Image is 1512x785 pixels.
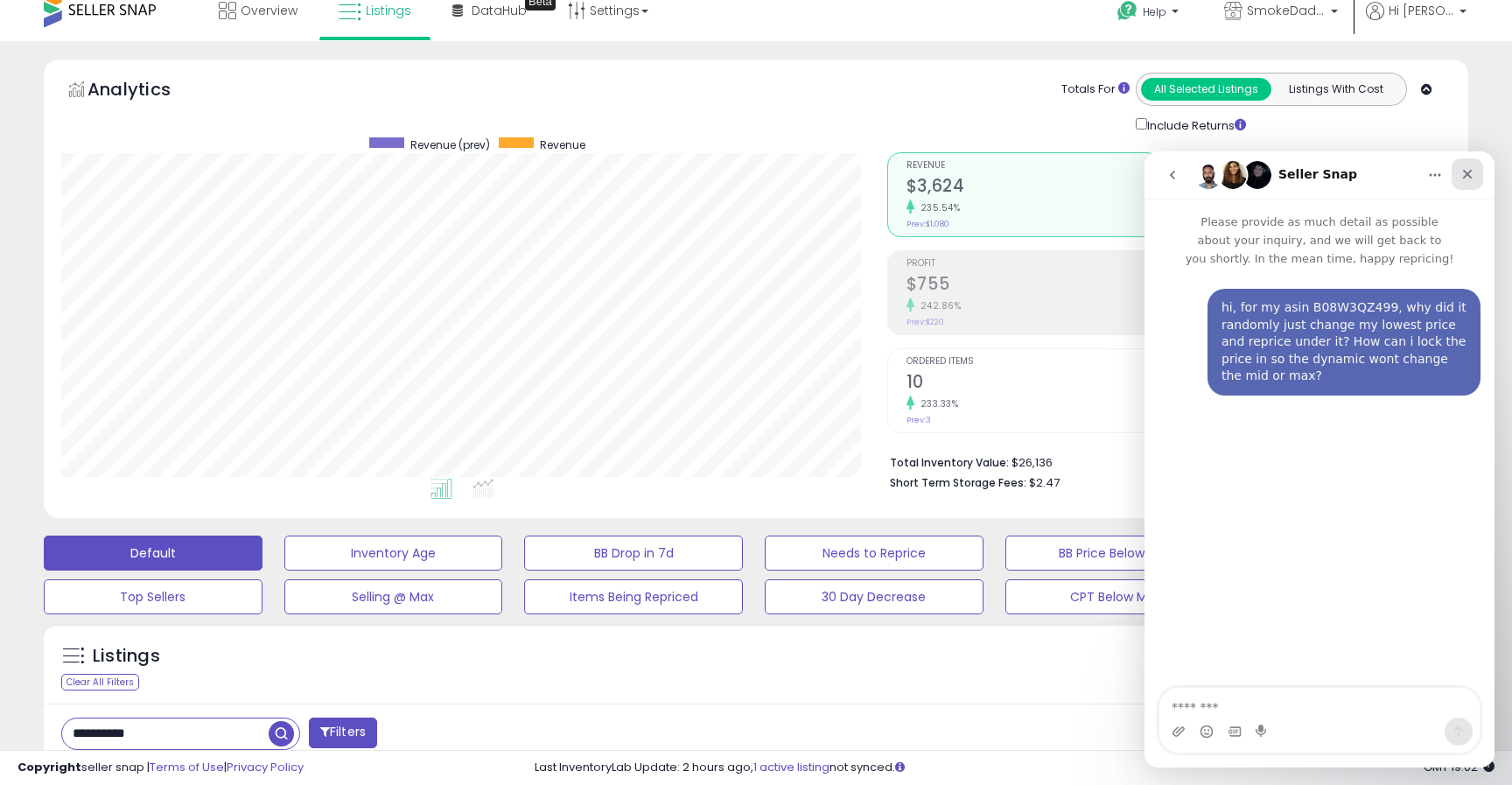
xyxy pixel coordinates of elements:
[765,536,983,571] button: Needs to Reprice
[906,357,1159,367] span: Ordered Items
[1143,4,1166,19] span: Help
[44,536,262,571] button: Default
[914,299,962,312] small: 242.86%
[1366,2,1466,41] a: Hi [PERSON_NAME]
[284,579,503,614] button: Selling @ Max
[410,137,490,152] span: Revenue (prev)
[1141,78,1271,101] button: All Selected Listings
[87,77,205,106] h5: Analytics
[284,536,503,571] button: Inventory Age
[227,759,304,775] a: Privacy Policy
[890,475,1026,490] b: Short Term Storage Fees:
[906,274,1159,298] h2: $755
[890,451,1438,472] li: $26,136
[17,759,81,775] strong: Copyright
[1029,474,1060,491] span: $2.47
[906,372,1159,396] h2: 10
[1061,81,1130,98] div: Totals For
[906,219,949,229] small: Prev: $1,080
[906,317,944,327] small: Prev: $220
[906,415,931,425] small: Prev: 3
[1005,536,1224,571] button: BB Price Below Min
[540,137,585,152] span: Revenue
[524,579,743,614] button: Items Being Repriced
[906,176,1159,200] h2: $3,624
[17,760,304,776] div: seller snap | |
[1389,2,1454,19] span: Hi [PERSON_NAME]
[241,2,297,19] span: Overview
[309,718,377,748] button: Filters
[753,759,829,775] a: 1 active listing
[906,259,1159,269] span: Profit
[61,674,139,690] div: Clear All Filters
[1144,151,1494,767] iframe: To enrich screen reader interactions, please activate Accessibility in Grammarly extension settings
[765,579,983,614] button: 30 Day Decrease
[906,161,1159,171] span: Revenue
[1005,579,1224,614] button: CPT Below Min
[535,760,1494,776] div: Last InventoryLab Update: 2 hours ago, not synced.
[150,759,224,775] a: Terms of Use
[524,536,743,571] button: BB Drop in 7d
[914,201,961,214] small: 235.54%
[1247,2,1326,19] span: SmokeDaddy LLC
[44,579,262,614] button: Top Sellers
[890,455,1009,470] b: Total Inventory Value:
[914,397,959,410] small: 233.33%
[1123,115,1267,135] div: Include Returns
[366,2,411,19] span: Listings
[472,2,527,19] span: DataHub
[1270,78,1401,101] button: Listings With Cost
[93,644,160,669] h5: Listings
